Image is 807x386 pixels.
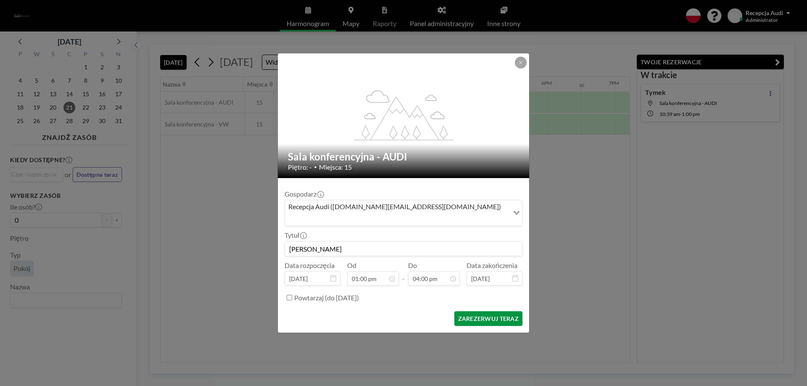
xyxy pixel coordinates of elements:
span: - [402,264,405,283]
span: • [314,164,317,170]
button: ZAREZERWUJ TERAZ [454,311,522,326]
label: Data rozpoczęcia [285,261,335,270]
g: flex-grow: 1.2; [354,90,454,140]
label: Powtarzaj (do [DATE]) [294,294,359,302]
span: Miejsca: 15 [319,163,352,171]
label: Data zakończenia [467,261,517,270]
h2: Sala konferencyjna - AUDI [288,150,520,163]
input: Search for option [286,213,508,224]
label: Gospodarz [285,190,323,198]
span: Recepcja Audi ([DOMAIN_NAME][EMAIL_ADDRESS][DOMAIN_NAME]) [287,202,503,211]
label: Tytuł [285,231,306,239]
input: Rezerwacja Recepcja [285,242,522,256]
span: Piętro: - [288,163,312,171]
label: Od [347,261,356,270]
div: Search for option [285,200,522,226]
label: Do [408,261,417,270]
